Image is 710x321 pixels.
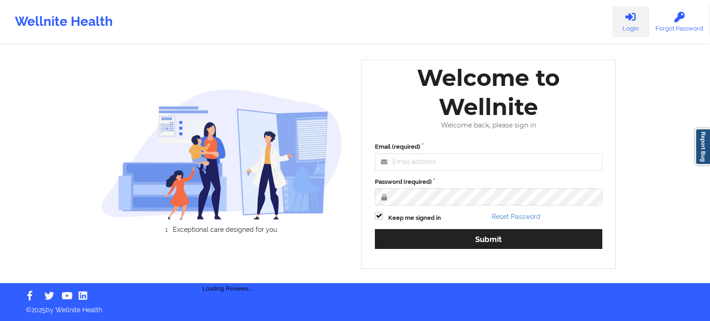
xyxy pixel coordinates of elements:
[368,121,609,129] div: Welcome back, please sign in
[375,142,602,151] label: Email (required)
[19,299,691,315] p: © 2025 by Wellnite Health
[101,249,355,293] div: Loading Reviews...
[695,128,710,165] a: Report Bug
[375,229,602,249] button: Submit
[368,63,609,121] div: Welcome to Wellnite
[612,6,649,37] a: Login
[101,89,343,219] img: wellnite-auth-hero_200.c722682e.png
[109,226,342,233] li: Exceptional care designed for you.
[649,6,710,37] a: Forgot Password
[375,153,602,171] input: Email address
[375,177,602,187] label: Password (required)
[492,213,540,220] a: Reset Password
[388,213,441,223] label: Keep me signed in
